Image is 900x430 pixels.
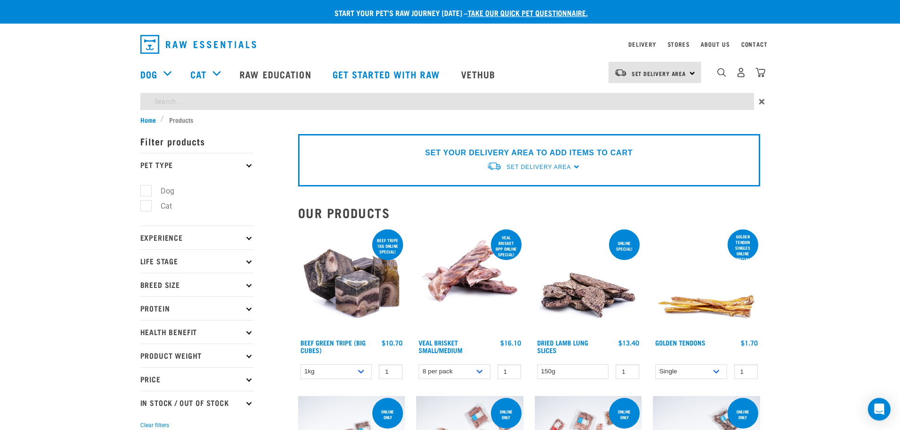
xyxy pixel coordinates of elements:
[614,68,627,77] img: van-moving.png
[609,405,640,424] div: Online Only
[140,344,254,367] p: Product Weight
[734,364,758,379] input: 1
[468,10,588,15] a: take our quick pet questionnaire.
[298,205,760,220] h2: Our Products
[300,341,366,352] a: Beef Green Tripe (Big Cubes)
[741,339,758,346] div: $1.70
[298,228,405,335] img: 1044 Green Tripe Beef
[717,68,726,77] img: home-icon-1@2x.png
[190,67,206,81] a: Cat
[755,67,765,77] img: home-icon@2x.png
[379,364,403,379] input: 1
[140,296,254,320] p: Protein
[497,364,521,379] input: 1
[140,320,254,344] p: Health Benefit
[728,229,758,266] div: Golden Tendon singles online special!
[506,164,571,170] span: Set Delivery Area
[140,153,254,177] p: Pet Type
[491,405,522,424] div: Online Only
[323,55,452,93] a: Get started with Raw
[230,55,323,93] a: Raw Education
[701,42,729,46] a: About Us
[491,230,522,261] div: Veal Brisket 8pp online special!
[609,236,640,256] div: ONLINE SPECIAL!
[653,228,760,335] img: 1293 Golden Tendons 01
[416,228,523,335] img: 1207 Veal Brisket 4pp 01
[728,405,758,424] div: Online Only
[382,339,403,346] div: $10.70
[537,341,588,352] a: Dried Lamb Lung Slices
[140,226,254,249] p: Experience
[146,185,178,197] label: Dog
[140,115,760,125] nav: breadcrumbs
[140,273,254,296] p: Breed Size
[632,72,686,75] span: Set Delivery Area
[419,341,463,352] a: Veal Brisket Small/Medium
[668,42,690,46] a: Stores
[616,364,639,379] input: 1
[487,161,502,171] img: van-moving.png
[741,42,768,46] a: Contact
[736,67,746,77] img: user.png
[140,93,754,110] input: Search...
[140,115,161,125] a: Home
[372,233,403,259] div: Beef tripe 1kg online special!
[628,42,656,46] a: Delivery
[868,398,891,421] div: Open Intercom Messenger
[133,31,768,58] nav: dropdown navigation
[140,35,256,54] img: Raw Essentials Logo
[140,367,254,391] p: Price
[140,67,157,81] a: Dog
[500,339,521,346] div: $16.10
[140,421,169,430] button: Clear filters
[759,93,765,110] span: ×
[140,391,254,414] p: In Stock / Out Of Stock
[372,405,403,424] div: ONLINE ONLY
[140,249,254,273] p: Life Stage
[140,115,156,125] span: Home
[146,200,176,212] label: Cat
[655,341,705,344] a: Golden Tendons
[452,55,507,93] a: Vethub
[535,228,642,335] img: 1303 Lamb Lung Slices 01
[618,339,639,346] div: $13.40
[140,129,254,153] p: Filter products
[425,147,633,159] p: SET YOUR DELIVERY AREA TO ADD ITEMS TO CART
